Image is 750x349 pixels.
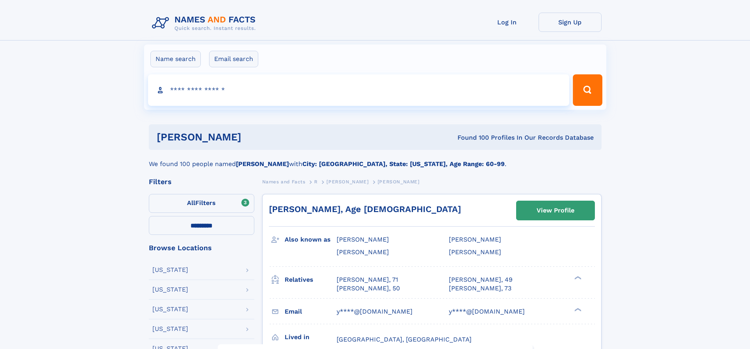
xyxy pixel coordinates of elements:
[337,236,389,243] span: [PERSON_NAME]
[152,306,188,312] div: [US_STATE]
[572,275,582,280] div: ❯
[285,273,337,286] h3: Relatives
[152,267,188,273] div: [US_STATE]
[149,194,254,213] label: Filters
[269,204,461,214] a: [PERSON_NAME], Age [DEMOGRAPHIC_DATA]
[449,236,501,243] span: [PERSON_NAME]
[157,132,350,142] h1: [PERSON_NAME]
[337,275,398,284] a: [PERSON_NAME], 71
[337,284,400,293] a: [PERSON_NAME], 50
[314,179,318,185] span: R
[209,51,258,67] label: Email search
[302,160,505,168] b: City: [GEOGRAPHIC_DATA], State: [US_STATE], Age Range: 60-99
[449,275,513,284] a: [PERSON_NAME], 49
[349,133,594,142] div: Found 100 Profiles In Our Records Database
[337,248,389,256] span: [PERSON_NAME]
[152,286,188,293] div: [US_STATE]
[572,307,582,312] div: ❯
[285,233,337,246] h3: Also known as
[262,177,306,187] a: Names and Facts
[326,179,369,185] span: [PERSON_NAME]
[476,13,539,32] a: Log In
[449,248,501,256] span: [PERSON_NAME]
[314,177,318,187] a: R
[149,178,254,185] div: Filters
[150,51,201,67] label: Name search
[149,13,262,34] img: Logo Names and Facts
[326,177,369,187] a: [PERSON_NAME]
[285,305,337,318] h3: Email
[337,336,472,343] span: [GEOGRAPHIC_DATA], [GEOGRAPHIC_DATA]
[517,201,594,220] a: View Profile
[539,13,602,32] a: Sign Up
[285,331,337,344] h3: Lived in
[378,179,420,185] span: [PERSON_NAME]
[449,284,511,293] a: [PERSON_NAME], 73
[149,244,254,251] div: Browse Locations
[236,160,289,168] b: [PERSON_NAME]
[149,150,602,169] div: We found 100 people named with .
[152,326,188,332] div: [US_STATE]
[537,201,574,220] div: View Profile
[187,199,195,207] span: All
[148,74,570,106] input: search input
[573,74,602,106] button: Search Button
